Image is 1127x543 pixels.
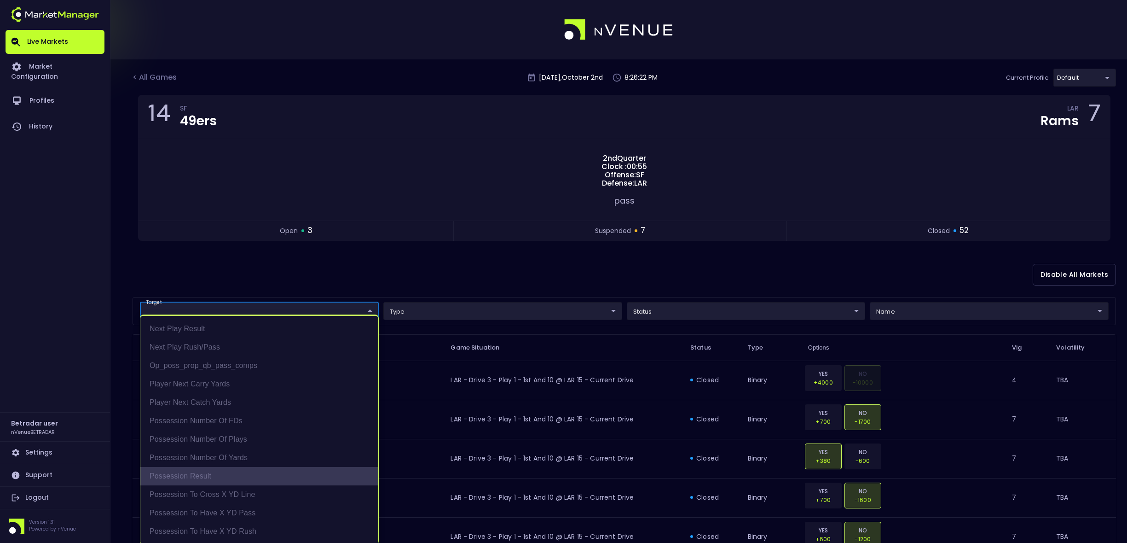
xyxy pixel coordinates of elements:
[140,412,378,430] li: Possession Number of FDs
[140,356,378,375] li: op_poss_prop_qb_pass_comps
[140,522,378,541] li: Possession to Have X YD Rush
[140,338,378,356] li: Next Play Rush/Pass
[140,449,378,467] li: Possession Number of Yards
[140,393,378,412] li: Player Next Catch Yards
[140,430,378,449] li: Possession Number of Plays
[140,320,378,338] li: Next Play Result
[140,375,378,393] li: Player Next Carry Yards
[140,504,378,522] li: Possession to Have X YD Pass
[140,467,378,485] li: Possession Result
[140,485,378,504] li: Possession to Cross X YD Line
